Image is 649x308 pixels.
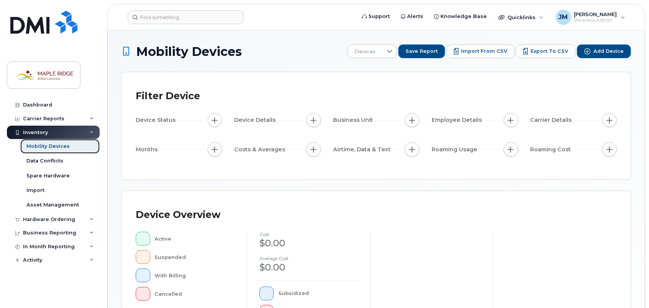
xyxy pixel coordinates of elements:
[461,48,507,55] span: Import from CSV
[531,146,573,154] span: Roaming Cost
[278,287,358,300] div: Subsidized
[136,116,178,124] span: Device Status
[136,146,160,154] span: Months
[406,48,438,55] span: Save Report
[398,44,445,58] button: Save Report
[136,45,242,58] span: Mobility Devices
[531,48,568,55] span: Export to CSV
[260,232,358,237] h4: cost
[260,261,358,274] div: $0.00
[155,269,235,282] div: With Billing
[432,116,484,124] span: Employee Details
[155,250,235,264] div: Suspended
[432,146,480,154] span: Roaming Usage
[155,287,235,301] div: Cancelled
[234,116,278,124] span: Device Details
[333,146,393,154] span: Airtime, Data & Text
[447,44,514,58] button: Import from CSV
[577,44,631,58] button: Add Device
[155,232,235,246] div: Active
[333,116,375,124] span: Business Unit
[136,86,200,106] div: Filter Device
[260,256,358,261] h4: Average cost
[136,205,220,225] div: Device Overview
[260,237,358,250] div: $0.00
[348,45,382,59] span: Devices
[593,48,624,55] span: Add Device
[234,146,288,154] span: Costs & Averages
[516,44,575,58] button: Export to CSV
[531,116,574,124] span: Carrier Details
